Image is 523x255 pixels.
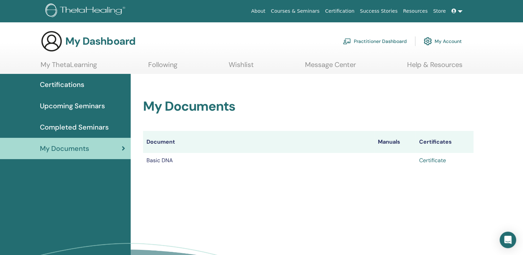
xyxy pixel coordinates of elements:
[400,5,431,18] a: Resources
[40,101,105,111] span: Upcoming Seminars
[419,157,446,164] a: Certificate
[322,5,357,18] a: Certification
[143,153,374,168] td: Basic DNA
[40,122,109,132] span: Completed Seminars
[374,131,416,153] th: Manuals
[268,5,323,18] a: Courses & Seminars
[424,35,432,47] img: cog.svg
[40,143,89,154] span: My Documents
[41,60,97,74] a: My ThetaLearning
[65,35,135,47] h3: My Dashboard
[357,5,400,18] a: Success Stories
[229,60,254,74] a: Wishlist
[343,38,351,44] img: chalkboard-teacher.svg
[41,30,63,52] img: generic-user-icon.jpg
[407,60,462,74] a: Help & Resources
[45,3,128,19] img: logo.png
[148,60,177,74] a: Following
[343,34,407,49] a: Practitioner Dashboard
[416,131,473,153] th: Certificates
[248,5,268,18] a: About
[500,232,516,248] div: Open Intercom Messenger
[143,131,374,153] th: Document
[424,34,462,49] a: My Account
[143,99,473,114] h2: My Documents
[305,60,356,74] a: Message Center
[431,5,449,18] a: Store
[40,79,84,90] span: Certifications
